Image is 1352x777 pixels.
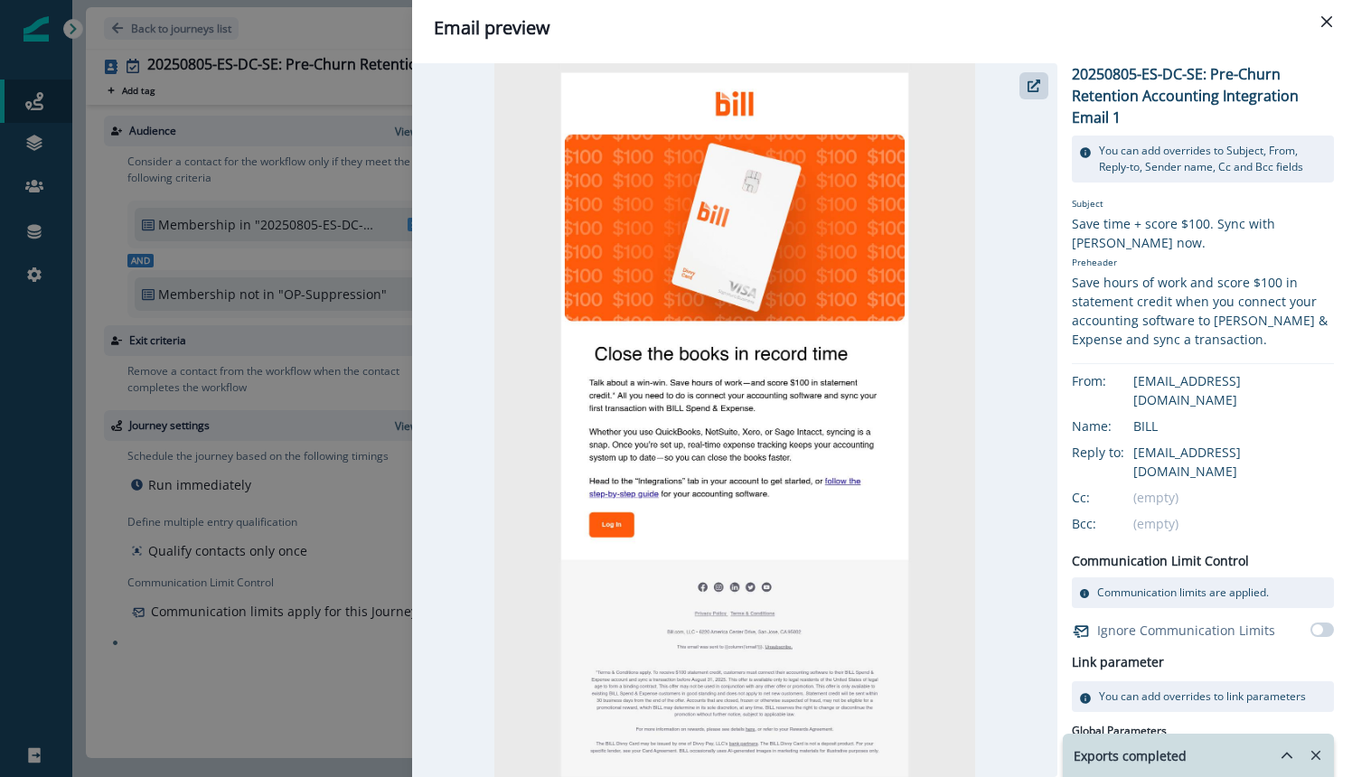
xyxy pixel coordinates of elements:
p: 20250805-ES-DC-SE: Pre-Churn Retention Accounting Integration Email 1 [1072,63,1334,128]
div: Cc: [1072,488,1162,507]
p: Preheader [1072,252,1334,273]
div: From: [1072,371,1162,390]
button: hide-exports [1272,742,1301,769]
p: Subject [1072,197,1334,214]
div: Email preview [434,14,1330,42]
p: Global Parameters [1072,719,1167,739]
img: email asset unavailable [494,63,974,777]
p: Exports completed [1074,746,1187,765]
h2: Link parameter [1072,651,1164,674]
button: Close [1312,7,1341,36]
div: [EMAIL_ADDRESS][DOMAIN_NAME] [1133,443,1334,481]
div: (empty) [1133,488,1334,507]
div: Bcc: [1072,514,1162,533]
div: Name: [1072,417,1162,435]
p: You can add overrides to link parameters [1099,688,1306,705]
div: BILL [1133,417,1334,435]
div: [EMAIL_ADDRESS][DOMAIN_NAME] [1133,371,1334,409]
button: Remove-exports [1301,742,1330,769]
div: Save hours of work and score $100 in statement credit when you connect your accounting software t... [1072,273,1334,349]
p: You can add overrides to Subject, From, Reply-to, Sender name, Cc and Bcc fields [1099,143,1327,175]
button: hide-exports [1258,735,1294,776]
div: Save time + score $100. Sync with [PERSON_NAME] now. [1072,214,1334,252]
div: (empty) [1133,514,1334,533]
div: Reply to: [1072,443,1162,462]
